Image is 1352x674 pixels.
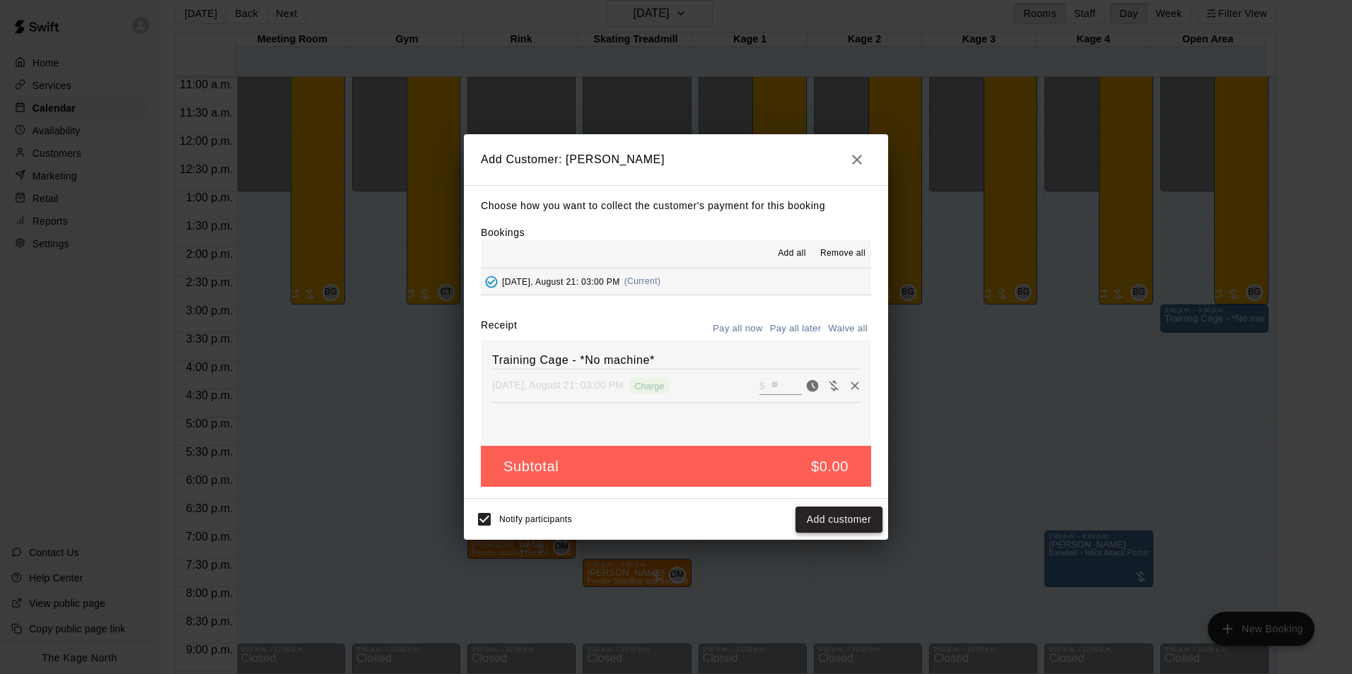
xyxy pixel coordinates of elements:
button: Added - Collect Payment [481,271,502,292]
label: Bookings [481,227,525,238]
span: [DATE], August 21: 03:00 PM [502,276,620,286]
button: Pay all later [767,318,825,340]
button: Pay all now [709,318,767,340]
span: Add all [778,247,806,261]
h5: Subtotal [503,457,559,476]
button: Remove [844,375,866,396]
h6: Training Cage - *No machine* [492,351,860,369]
p: $ [759,379,765,393]
button: Add all [769,242,815,265]
p: [DATE], August 21: 03:00 PM [492,378,624,392]
span: Waive payment [823,379,844,391]
h2: Add Customer: [PERSON_NAME] [464,134,888,185]
span: (Current) [624,276,661,286]
button: Remove all [815,242,871,265]
h5: $0.00 [811,457,849,476]
span: Pay now [802,379,823,391]
button: Waive all [824,318,871,340]
button: Add customer [796,507,882,533]
span: Notify participants [499,515,572,525]
button: Added - Collect Payment[DATE], August 21: 03:00 PM(Current) [481,268,871,295]
p: Choose how you want to collect the customer's payment for this booking [481,197,871,215]
span: Remove all [820,247,866,261]
label: Receipt [481,318,517,340]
